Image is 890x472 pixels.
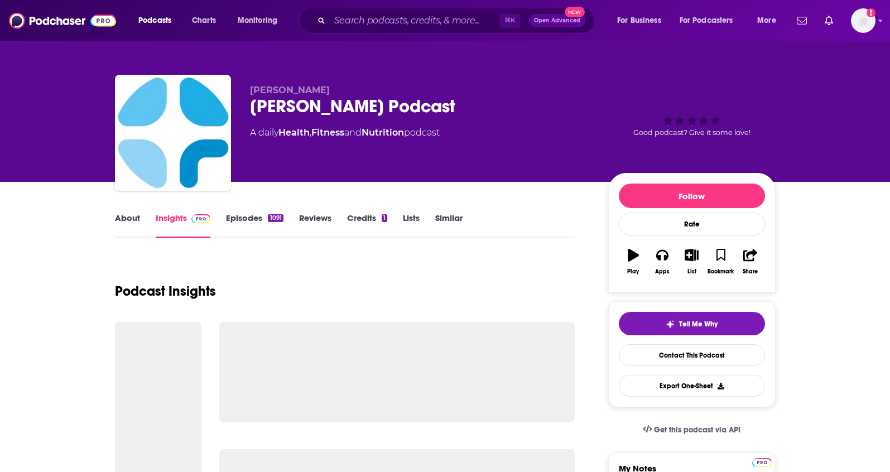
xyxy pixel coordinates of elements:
[230,12,292,30] button: open menu
[619,344,765,366] a: Contact This Podcast
[619,213,765,235] div: Rate
[634,416,750,444] a: Get this podcast via API
[708,268,734,275] div: Bookmark
[435,213,463,238] a: Similar
[311,127,344,138] a: Fitness
[344,127,362,138] span: and
[403,213,420,238] a: Lists
[752,458,772,467] img: Podchaser Pro
[191,214,211,223] img: Podchaser Pro
[565,7,585,17] span: New
[752,456,772,467] a: Pro website
[117,77,229,189] img: Dr. Shawn Baker Podcast
[672,12,749,30] button: open menu
[310,8,605,33] div: Search podcasts, credits, & more...
[534,18,580,23] span: Open Advanced
[851,8,875,33] span: Logged in as kochristina
[648,242,677,282] button: Apps
[619,312,765,335] button: tell me why sparkleTell Me Why
[654,425,740,435] span: Get this podcast via API
[680,13,733,28] span: For Podcasters
[757,13,776,28] span: More
[619,242,648,282] button: Play
[617,13,661,28] span: For Business
[608,85,776,154] div: Good podcast? Give it some love!
[192,13,216,28] span: Charts
[792,11,811,30] a: Show notifications dropdown
[382,214,387,222] div: 1
[268,214,283,222] div: 1091
[362,127,404,138] a: Nutrition
[687,268,696,275] div: List
[250,85,330,95] span: [PERSON_NAME]
[330,12,499,30] input: Search podcasts, credits, & more...
[851,8,875,33] img: User Profile
[743,268,758,275] div: Share
[706,242,735,282] button: Bookmark
[299,213,331,238] a: Reviews
[619,375,765,397] button: Export One-Sheet
[627,268,639,275] div: Play
[310,127,311,138] span: ,
[115,213,140,238] a: About
[735,242,764,282] button: Share
[666,320,675,329] img: tell me why sparkle
[185,12,223,30] a: Charts
[278,127,310,138] a: Health
[655,268,670,275] div: Apps
[250,126,440,139] div: A daily podcast
[226,213,283,238] a: Episodes1091
[820,11,838,30] a: Show notifications dropdown
[619,184,765,208] button: Follow
[347,213,387,238] a: Credits1
[138,13,171,28] span: Podcasts
[238,13,277,28] span: Monitoring
[156,213,211,238] a: InsightsPodchaser Pro
[9,10,116,31] img: Podchaser - Follow, Share and Rate Podcasts
[115,283,216,300] h1: Podcast Insights
[851,8,875,33] button: Show profile menu
[679,320,718,329] span: Tell Me Why
[749,12,790,30] button: open menu
[529,14,585,27] button: Open AdvancedNew
[677,242,706,282] button: List
[867,8,875,17] svg: Add a profile image
[131,12,186,30] button: open menu
[499,13,520,28] span: ⌘ K
[633,128,751,137] span: Good podcast? Give it some love!
[609,12,675,30] button: open menu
